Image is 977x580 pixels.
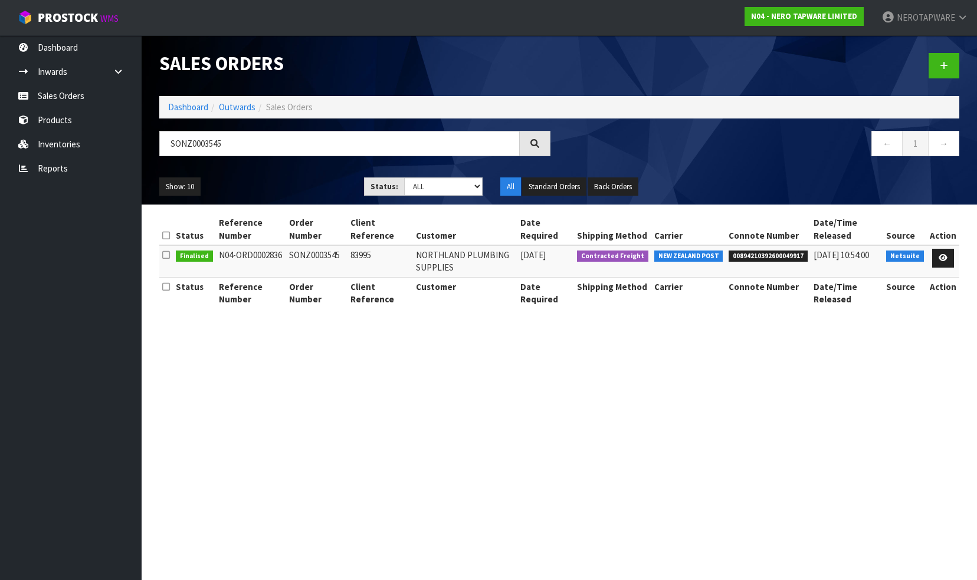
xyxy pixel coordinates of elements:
th: Order Number [286,213,347,245]
th: Source [883,213,927,245]
th: Customer [413,213,518,245]
a: Dashboard [168,101,208,113]
strong: N04 - NERO TAPWARE LIMITED [751,11,857,21]
th: Date Required [517,277,574,308]
td: 83995 [347,245,413,277]
button: All [500,177,521,196]
span: Contracted Freight [577,251,648,262]
th: Action [927,277,959,308]
span: Sales Orders [266,101,313,113]
th: Status [173,277,216,308]
td: NORTHLAND PLUMBING SUPPLIES [413,245,518,277]
span: NEW ZEALAND POST [654,251,723,262]
a: 1 [902,131,929,156]
span: ProStock [38,10,98,25]
td: SONZ0003545 [286,245,347,277]
td: N04-ORD0002836 [216,245,287,277]
nav: Page navigation [568,131,959,160]
span: 00894210392600049917 [729,251,808,262]
th: Connote Number [726,213,811,245]
th: Customer [413,277,518,308]
th: Action [927,213,959,245]
a: → [928,131,959,156]
span: Finalised [176,251,213,262]
th: Reference Number [216,213,287,245]
th: Client Reference [347,277,413,308]
span: Netsuite [886,251,924,262]
strong: Status: [371,182,398,192]
th: Carrier [651,213,726,245]
th: Date Required [517,213,574,245]
th: Carrier [651,277,726,308]
input: Search sales orders [159,131,520,156]
button: Back Orders [588,177,638,196]
span: NEROTAPWARE [897,12,955,23]
th: Shipping Method [574,213,651,245]
small: WMS [100,13,119,24]
span: [DATE] [520,249,546,261]
button: Standard Orders [522,177,586,196]
a: Outwards [219,101,255,113]
img: cube-alt.png [18,10,32,25]
th: Source [883,277,927,308]
th: Date/Time Released [811,213,884,245]
th: Shipping Method [574,277,651,308]
th: Order Number [286,277,347,308]
th: Connote Number [726,277,811,308]
span: [DATE] 10:54:00 [814,249,869,261]
a: ← [871,131,903,156]
th: Client Reference [347,213,413,245]
th: Status [173,213,216,245]
h1: Sales Orders [159,53,550,74]
button: Show: 10 [159,177,201,196]
th: Date/Time Released [811,277,884,308]
th: Reference Number [216,277,287,308]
